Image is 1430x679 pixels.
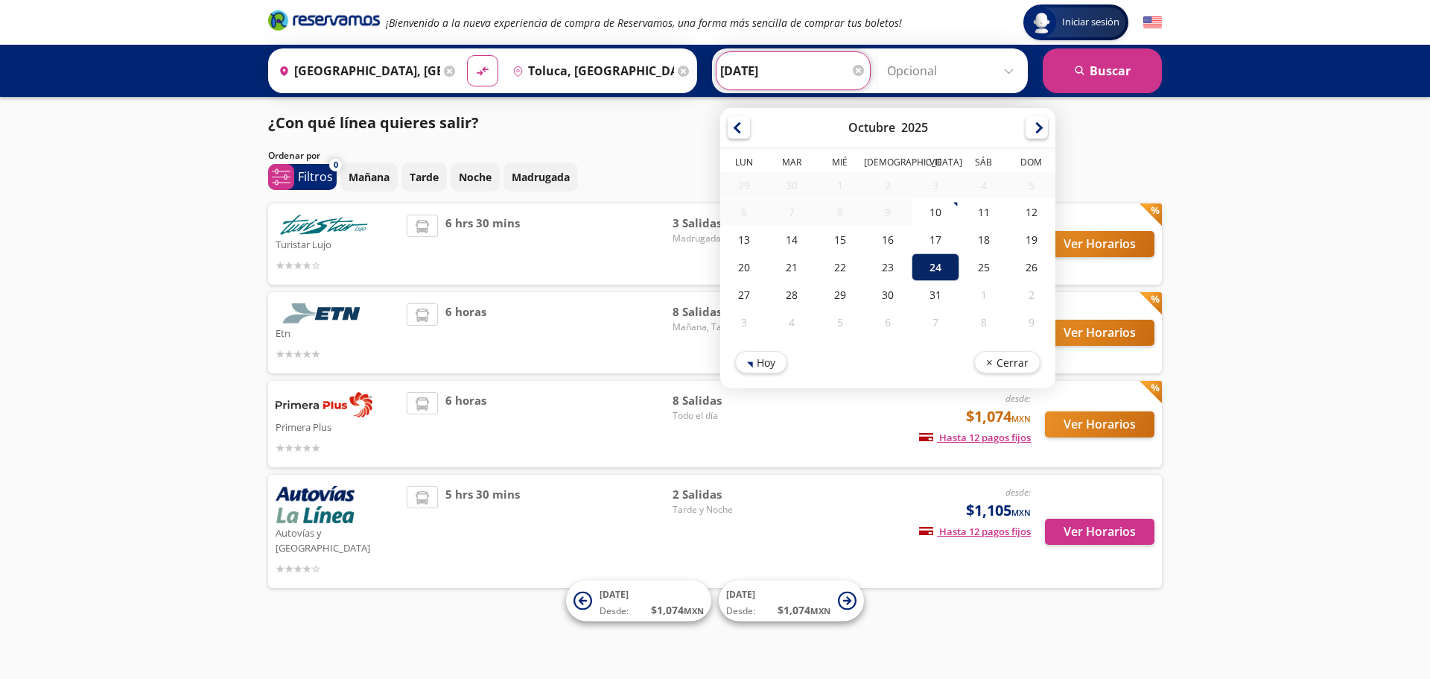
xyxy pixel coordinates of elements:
span: 2 Salidas [673,486,777,503]
div: 04-Oct-25 [959,172,1007,198]
div: 06-Nov-25 [864,309,912,336]
div: 28-Oct-25 [768,281,816,309]
span: Mañana, Tarde y Noche [673,320,777,334]
button: Madrugada [503,162,578,192]
span: Desde: [726,604,755,618]
span: Tarde y Noche [673,503,777,517]
th: Sábado [959,156,1007,172]
div: 01-Nov-25 [959,281,1007,309]
input: Opcional [887,52,1020,89]
small: MXN [1011,507,1031,518]
p: Ordenar por [268,149,320,162]
p: ¿Con qué línea quieres salir? [268,112,479,134]
span: $1,105 [966,499,1031,522]
div: 11-Oct-25 [959,198,1007,226]
span: 6 horas [445,392,486,456]
th: Jueves [864,156,912,172]
p: Noche [459,169,492,185]
p: Autovías y [GEOGRAPHIC_DATA] [276,523,399,555]
span: 6 horas [445,303,486,362]
button: Buscar [1043,48,1162,93]
span: Todo el día [673,409,777,423]
div: 12-Oct-25 [1008,198,1055,226]
div: 07-Oct-25 [768,199,816,225]
img: Autovías y La Línea [276,486,355,523]
img: Primera Plus [276,392,372,417]
p: Primera Plus [276,417,399,435]
div: 09-Nov-25 [1008,309,1055,336]
span: 8 Salidas [673,303,777,320]
div: 27-Oct-25 [720,281,768,309]
span: 0 [334,159,338,171]
p: Mañana [349,169,390,185]
div: 13-Oct-25 [720,226,768,253]
button: [DATE]Desde:$1,074MXN [719,581,864,622]
div: 17-Oct-25 [912,226,959,253]
div: 22-Oct-25 [816,253,864,281]
div: 02-Nov-25 [1008,281,1055,309]
button: Ver Horarios [1045,320,1154,346]
th: Domingo [1008,156,1055,172]
div: 23-Oct-25 [864,253,912,281]
p: Etn [276,323,399,341]
img: Etn [276,303,372,323]
i: Brand Logo [268,9,380,31]
span: [DATE] [726,588,755,601]
span: [DATE] [600,588,629,601]
small: MXN [684,605,704,616]
p: Madrugada [512,169,570,185]
button: 0Filtros [268,164,337,190]
button: Ver Horarios [1045,411,1154,438]
button: Mañana [340,162,398,192]
em: ¡Bienvenido a la nueva experiencia de compra de Reservamos, una forma más sencilla de comprar tus... [386,16,902,30]
div: 30-Sep-25 [768,172,816,198]
span: 8 Salidas [673,392,777,409]
div: 09-Oct-25 [864,199,912,225]
div: 07-Nov-25 [912,309,959,336]
div: 03-Nov-25 [720,309,768,336]
span: 5 hrs 30 mins [445,486,520,577]
div: 19-Oct-25 [1008,226,1055,253]
div: 29-Oct-25 [816,281,864,309]
em: desde: [1005,486,1031,499]
div: 29-Sep-25 [720,172,768,198]
div: 18-Oct-25 [959,226,1007,253]
div: 20-Oct-25 [720,253,768,281]
div: 05-Nov-25 [816,309,864,336]
div: 10-Oct-25 [912,198,959,226]
div: 04-Nov-25 [768,309,816,336]
div: 16-Oct-25 [864,226,912,253]
div: 03-Oct-25 [912,172,959,198]
th: Lunes [720,156,768,172]
p: Filtros [298,168,333,186]
span: Hasta 12 pagos fijos [919,525,1031,538]
input: Buscar Origen [273,52,440,89]
div: 08-Nov-25 [959,309,1007,336]
th: Viernes [912,156,959,172]
div: 05-Oct-25 [1008,172,1055,198]
th: Martes [768,156,816,172]
span: Iniciar sesión [1056,15,1125,30]
input: Buscar Destino [506,52,674,89]
button: Ver Horarios [1045,519,1154,545]
small: MXN [1011,413,1031,424]
div: 02-Oct-25 [864,172,912,198]
div: 06-Oct-25 [720,199,768,225]
button: Cerrar [974,351,1040,373]
th: Miércoles [816,156,864,172]
div: 15-Oct-25 [816,226,864,253]
span: $ 1,074 [778,602,830,618]
span: Desde: [600,604,629,618]
button: Ver Horarios [1045,231,1154,257]
div: 31-Oct-25 [912,281,959,309]
div: 26-Oct-25 [1008,253,1055,281]
div: 08-Oct-25 [816,199,864,225]
button: [DATE]Desde:$1,074MXN [566,581,711,622]
span: Madrugada y Noche [673,232,777,245]
button: English [1143,13,1162,32]
span: $ 1,074 [651,602,704,618]
span: $1,074 [966,405,1031,428]
div: 2025 [901,119,928,136]
p: Turistar Lujo [276,235,399,253]
span: 3 Salidas [673,215,777,232]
